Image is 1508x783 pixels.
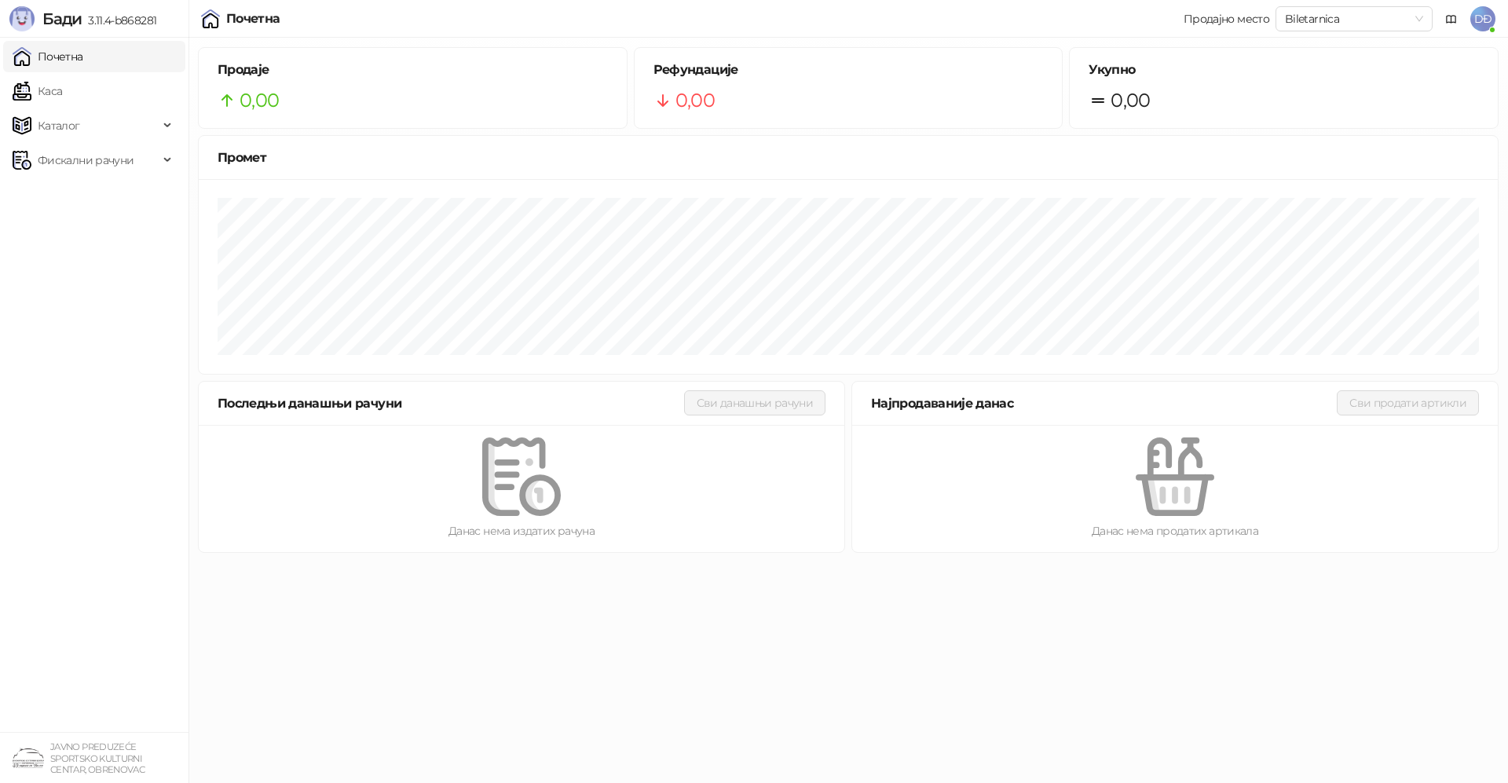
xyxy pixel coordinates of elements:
span: DĐ [1470,6,1495,31]
div: Почетна [226,13,280,25]
a: Каса [13,75,62,107]
div: Најпродаваније данас [871,393,1337,413]
button: Сви продати артикли [1337,390,1479,415]
img: Logo [9,6,35,31]
span: 3.11.4-b868281 [82,13,156,27]
small: JAVNO PREDUZEĆE SPORTSKO KULTURNI CENTAR, OBRENOVAC [50,741,145,775]
h5: Продаје [218,60,608,79]
img: 64x64-companyLogo-4a28e1f8-f217-46d7-badd-69a834a81aaf.png [13,742,44,774]
h5: Рефундације [653,60,1044,79]
a: Документација [1439,6,1464,31]
span: Бади [42,9,82,28]
div: Данас нема продатих артикала [877,522,1473,540]
span: 0,00 [675,86,715,115]
span: Фискални рачуни [38,145,134,176]
span: 0,00 [1111,86,1150,115]
span: Каталог [38,110,80,141]
div: Продајно место [1184,13,1269,24]
button: Сви данашњи рачуни [684,390,825,415]
div: Промет [218,148,1479,167]
h5: Укупно [1089,60,1479,79]
span: 0,00 [240,86,279,115]
div: Данас нема издатих рачуна [224,522,819,540]
a: Почетна [13,41,83,72]
span: Biletarnica [1285,7,1423,31]
div: Последњи данашњи рачуни [218,393,684,413]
